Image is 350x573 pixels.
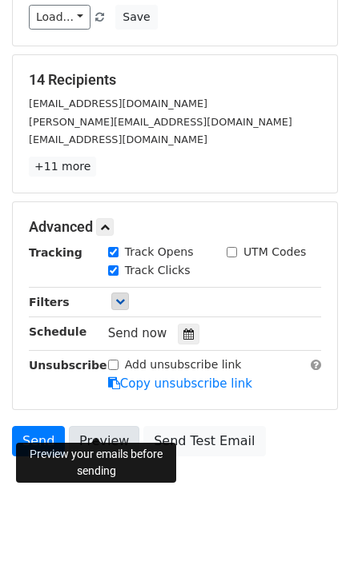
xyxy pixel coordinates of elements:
h5: Advanced [29,218,321,236]
a: Send [12,426,65,456]
small: [PERSON_NAME][EMAIL_ADDRESS][DOMAIN_NAME] [29,116,292,128]
button: Save [115,5,157,30]
label: Add unsubscribe link [125,356,242,373]
strong: Filters [29,296,70,308]
strong: Unsubscribe [29,359,107,372]
div: Preview your emails before sending [16,443,176,483]
strong: Tracking [29,246,82,259]
a: +11 more [29,157,96,177]
small: [EMAIL_ADDRESS][DOMAIN_NAME] [29,133,207,145]
a: Send Test Email [143,426,265,456]
label: Track Opens [125,244,194,261]
strong: Schedule [29,325,86,338]
a: Load... [29,5,91,30]
h5: 14 Recipients [29,71,321,89]
a: Preview [69,426,139,456]
small: [EMAIL_ADDRESS][DOMAIN_NAME] [29,97,207,109]
iframe: Chat Widget [270,496,350,573]
label: Track Clicks [125,262,191,279]
a: Copy unsubscribe link [108,376,252,391]
label: UTM Codes [243,244,306,261]
span: Send now [108,326,167,340]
